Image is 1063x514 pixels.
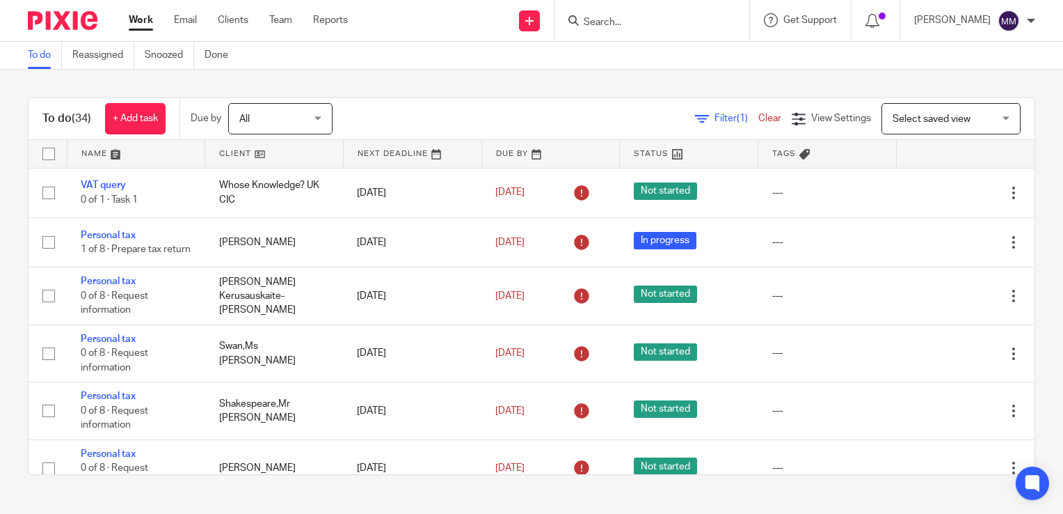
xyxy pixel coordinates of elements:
a: To do [28,42,62,69]
td: [DATE] [343,439,481,497]
a: Snoozed [145,42,194,69]
td: [DATE] [343,168,481,217]
div: --- [772,346,883,360]
span: [DATE] [495,237,525,247]
span: Tags [772,150,796,157]
td: [DATE] [343,217,481,267]
a: Reassigned [72,42,134,69]
span: 0 of 8 · Request information [81,348,148,373]
a: Personal tax [81,277,136,286]
img: svg%3E [998,10,1020,32]
a: + Add task [105,103,166,134]
span: View Settings [811,114,871,123]
a: Personal tax [81,231,136,240]
a: VAT query [81,180,126,190]
div: --- [772,235,883,249]
span: Not started [634,286,697,303]
span: Select saved view [893,114,970,124]
td: Swan,Ms [PERSON_NAME] [205,325,344,382]
td: [DATE] [343,382,481,439]
span: [DATE] [495,406,525,416]
span: [DATE] [495,188,525,198]
a: Team [269,13,292,27]
span: Not started [634,458,697,475]
td: [DATE] [343,325,481,382]
div: --- [772,461,883,475]
span: In progress [634,232,696,249]
td: Whose Knowledge? UK CIC [205,168,344,217]
div: --- [772,404,883,418]
span: 0 of 8 · Request information [81,463,148,488]
a: Reports [313,13,348,27]
span: Get Support [783,15,837,25]
a: Personal tax [81,391,136,401]
td: [PERSON_NAME] Kerusauskaite-[PERSON_NAME] [205,267,344,325]
span: Not started [634,182,697,200]
a: Work [129,13,153,27]
span: 0 of 8 · Request information [81,406,148,430]
span: 0 of 8 · Request information [81,291,148,316]
a: Clients [218,13,248,27]
p: [PERSON_NAME] [914,13,991,27]
span: (34) [72,113,91,124]
a: Clear [758,114,781,123]
div: --- [772,186,883,200]
a: Email [174,13,197,27]
td: Shakespeare,Mr [PERSON_NAME] [205,382,344,439]
span: Not started [634,343,697,361]
td: [DATE] [343,267,481,325]
span: Filter [714,114,758,123]
td: [PERSON_NAME] [205,217,344,267]
span: 0 of 1 · Task 1 [81,195,138,205]
span: [DATE] [495,348,525,358]
h1: To do [42,111,91,126]
td: [PERSON_NAME] [205,439,344,497]
span: Not started [634,400,697,418]
a: Personal tax [81,449,136,459]
div: --- [772,289,883,303]
a: Done [205,42,239,69]
span: 1 of 8 · Prepare tax return [81,244,191,254]
input: Search [582,17,708,29]
a: Personal tax [81,334,136,344]
p: Due by [191,111,221,125]
span: All [239,114,250,124]
img: Pixie [28,11,97,30]
span: (1) [737,114,748,123]
span: [DATE] [495,463,525,473]
span: [DATE] [495,291,525,301]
